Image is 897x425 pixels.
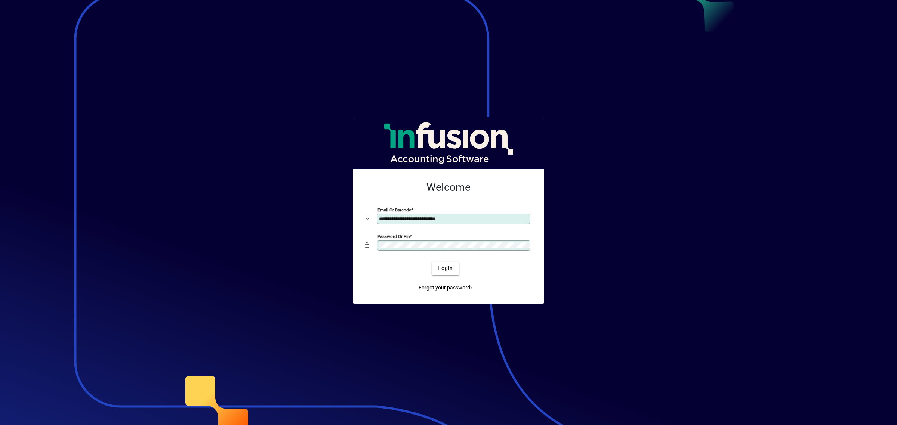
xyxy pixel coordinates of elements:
[432,262,459,275] button: Login
[419,284,473,292] span: Forgot your password?
[416,281,476,295] a: Forgot your password?
[438,264,453,272] span: Login
[365,181,532,194] h2: Welcome
[377,207,411,212] mat-label: Email or Barcode
[377,233,410,239] mat-label: Password or Pin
